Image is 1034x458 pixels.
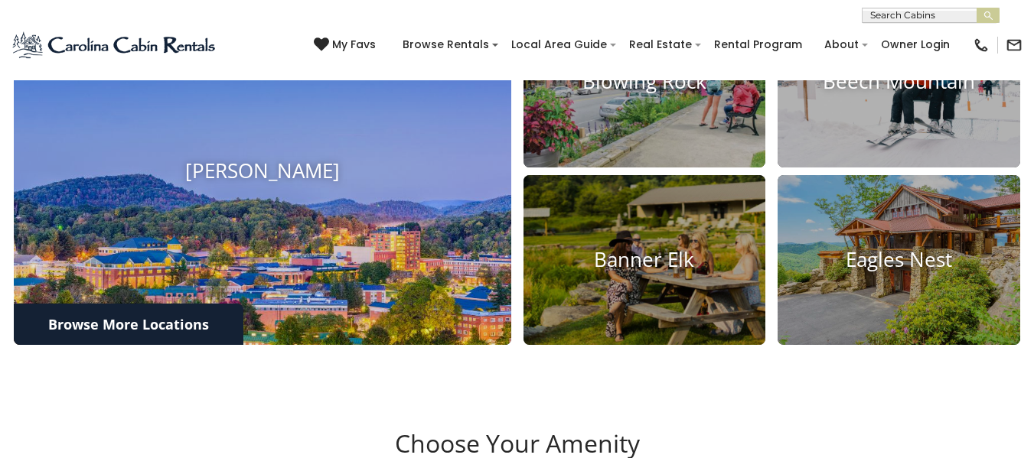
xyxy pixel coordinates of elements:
[1006,37,1023,54] img: mail-regular-black.png
[11,30,218,60] img: Blue-2.png
[621,33,700,57] a: Real Estate
[14,159,511,183] h4: [PERSON_NAME]
[314,37,380,54] a: My Favs
[524,248,766,271] h4: Banner Elk
[504,33,615,57] a: Local Area Guide
[873,33,957,57] a: Owner Login
[524,70,766,94] h4: Blowing Rock
[817,33,866,57] a: About
[524,175,766,346] a: Banner Elk
[706,33,810,57] a: Rental Program
[778,175,1020,346] a: Eagles Nest
[973,37,990,54] img: phone-regular-black.png
[778,248,1020,271] h4: Eagles Nest
[332,37,376,53] span: My Favs
[778,70,1020,94] h4: Beech Mountain
[14,304,243,345] a: Browse More Locations
[395,33,497,57] a: Browse Rentals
